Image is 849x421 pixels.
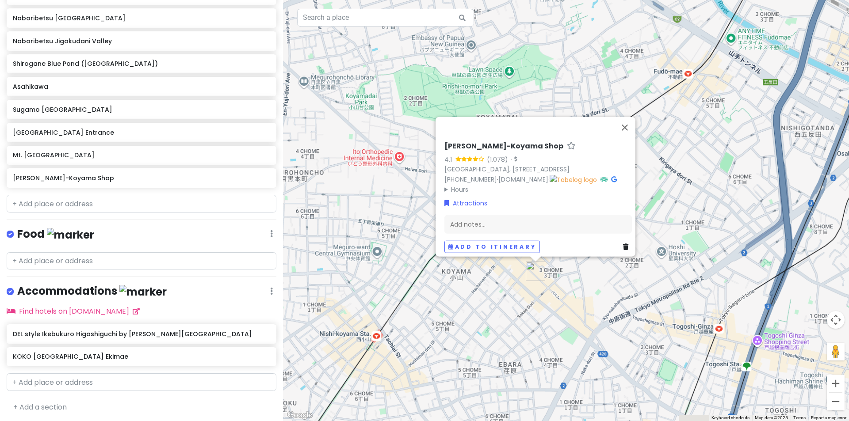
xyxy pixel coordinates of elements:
[526,262,545,281] div: Makino Musashi-Koyama Shop
[487,154,508,164] div: (1,078)
[827,393,845,410] button: Zoom out
[711,415,750,421] button: Keyboard shortcuts
[17,284,167,299] h4: Accommodations
[13,37,270,45] h6: Noboribetsu Jigokudani Valley
[444,198,487,208] a: Attractions
[444,141,563,151] h6: [PERSON_NAME]-Koyama Shop
[444,164,570,173] a: [GEOGRAPHIC_DATA], [STREET_ADDRESS]
[444,240,540,253] button: Add to itinerary
[285,410,314,421] a: Open this area in Google Maps (opens a new window)
[611,176,617,182] i: Google Maps
[600,176,608,182] i: Tripadvisor
[13,174,270,182] h6: [PERSON_NAME]-Koyama Shop
[17,227,94,242] h4: Food
[13,353,270,360] h6: KOKO [GEOGRAPHIC_DATA] Ekimae
[444,141,632,194] div: · ·
[811,415,846,420] a: Report a map error
[13,330,270,338] h6: DEL style Ikebukuro Higashiguchi by [PERSON_NAME][GEOGRAPHIC_DATA]
[508,155,517,164] div: ·
[623,242,632,251] a: Delete place
[13,151,270,159] h6: Mt. [GEOGRAPHIC_DATA]
[498,174,548,183] a: [DOMAIN_NAME]
[13,14,270,22] h6: Noboribetsu [GEOGRAPHIC_DATA]
[47,228,94,242] img: marker
[614,117,635,138] button: Close
[7,373,276,391] input: + Add place or address
[827,375,845,392] button: Zoom in
[297,9,474,27] input: Search a place
[567,141,576,151] a: Star place
[13,402,67,412] a: + Add a section
[755,415,788,420] span: Map data ©2025
[119,285,167,299] img: marker
[444,185,632,194] summary: Hours
[13,83,270,91] h6: Asahikawa
[7,195,276,212] input: + Add place or address
[793,415,806,420] a: Terms
[13,129,270,137] h6: [GEOGRAPHIC_DATA] Entrance
[827,343,845,360] button: Drag Pegman onto the map to open Street View
[550,174,597,184] img: Tabelog
[444,215,632,233] div: Add notes...
[827,311,845,329] button: Map camera controls
[13,60,270,68] h6: Shirogane Blue Pond ([GEOGRAPHIC_DATA])
[7,252,276,270] input: + Add place or address
[444,154,455,164] div: 4.1
[444,174,497,183] a: [PHONE_NUMBER]
[285,410,314,421] img: Google
[13,106,270,114] h6: Sugamo [GEOGRAPHIC_DATA]
[7,306,140,316] a: Find hotels on [DOMAIN_NAME]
